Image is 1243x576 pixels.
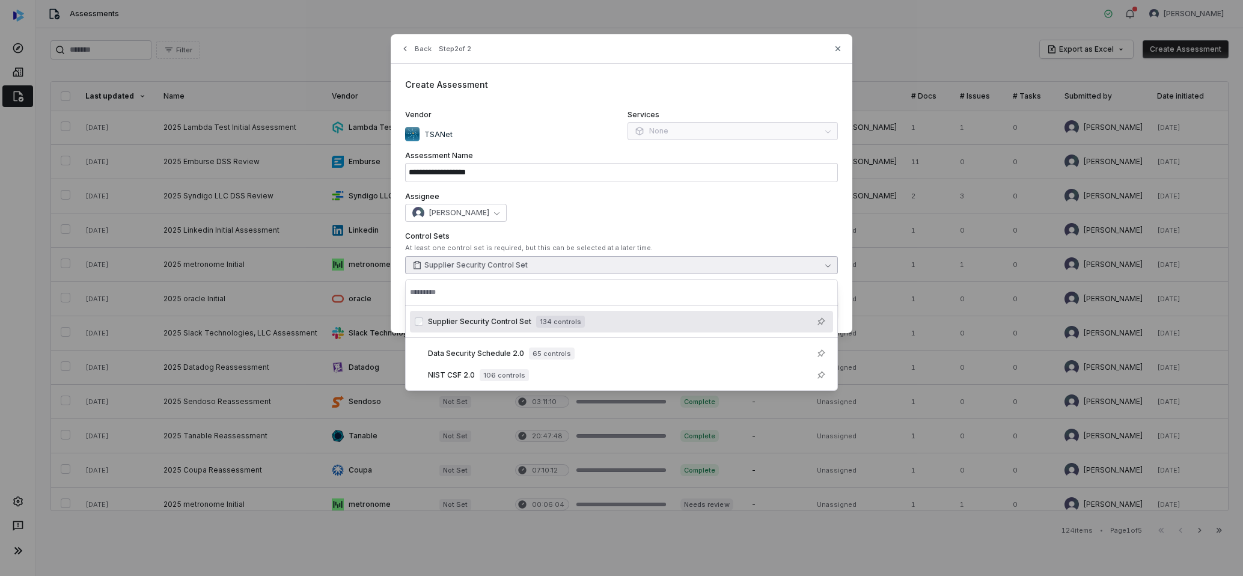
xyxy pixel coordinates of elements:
span: Supplier Security Control Set [428,317,531,326]
span: NIST CSF 2.0 [428,370,475,380]
label: Control Sets [405,231,838,241]
span: 65 controls [529,348,575,360]
span: 106 controls [480,369,529,381]
span: [PERSON_NAME] [429,208,489,218]
span: Supplier Security Control Set [424,260,528,270]
span: Create Assessment [405,79,488,90]
div: Suggestions [405,306,838,391]
span: Data Security Schedule 2.0 [428,349,524,358]
label: Assessment Name [405,151,838,161]
label: Services [628,110,838,120]
p: TSANet [420,129,453,141]
span: Vendor [405,110,432,120]
label: Assignee [405,192,838,201]
img: Rachelle Guli avatar [412,207,424,219]
div: At least one control set is required, but this can be selected at a later time. [405,244,838,253]
span: Step 2 of 2 [439,44,471,54]
button: Back [397,38,435,60]
span: 134 controls [536,316,585,328]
